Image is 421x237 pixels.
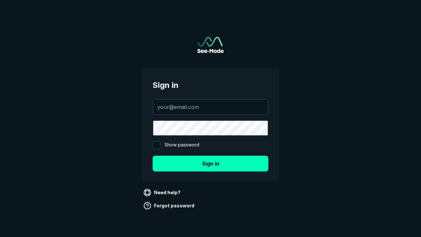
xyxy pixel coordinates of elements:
[142,187,183,198] a: Need help?
[153,79,268,91] span: Sign in
[153,156,268,171] button: Sign in
[164,141,199,149] span: Show password
[142,200,197,211] a: Forgot password
[153,100,268,114] input: your@email.com
[197,37,224,53] a: Go to sign in
[197,37,224,53] img: See-Mode Logo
